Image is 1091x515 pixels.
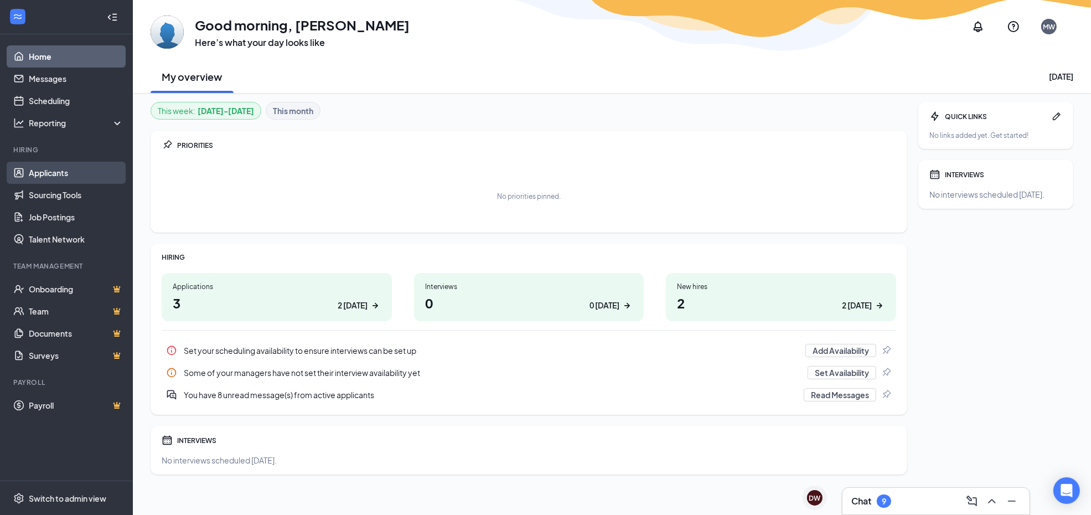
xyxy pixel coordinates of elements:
[162,273,392,321] a: Applications32 [DATE]ArrowRight
[158,105,254,117] div: This week :
[414,273,644,321] a: Interviews00 [DATE]ArrowRight
[29,90,123,112] a: Scheduling
[985,495,999,508] svg: ChevronUp
[29,206,123,228] a: Job Postings
[1051,111,1062,122] svg: Pen
[929,111,940,122] svg: Bolt
[874,300,885,311] svg: ArrowRight
[677,282,885,291] div: New hires
[1005,495,1018,508] svg: Minimize
[929,189,1062,200] div: No interviews scheduled [DATE].
[881,367,892,378] svg: Pin
[805,344,876,357] button: Add Availability
[1049,71,1073,82] div: [DATE]
[804,388,876,401] button: Read Messages
[13,145,121,154] div: Hiring
[29,68,123,90] a: Messages
[162,384,896,406] div: You have 8 unread message(s) from active applicants
[425,282,633,291] div: Interviews
[162,140,173,151] svg: Pin
[177,436,896,445] div: INTERVIEWS
[13,493,24,504] svg: Settings
[162,362,896,384] a: InfoSome of your managers have not set their interview availability yetSet AvailabilityPin
[162,70,223,84] h2: My overview
[971,20,985,33] svg: Notifications
[184,345,799,356] div: Set your scheduling availability to ensure interviews can be set up
[177,141,896,150] div: PRIORITIES
[851,495,871,507] h3: Chat
[166,389,177,400] svg: DoubleChatActive
[29,493,106,504] div: Switch to admin view
[29,278,123,300] a: OnboardingCrown
[945,170,1062,179] div: INTERVIEWS
[881,345,892,356] svg: Pin
[1053,477,1080,504] div: Open Intercom Messenger
[1043,22,1055,32] div: MW
[882,497,886,506] div: 9
[963,492,981,510] button: ComposeMessage
[162,455,896,466] div: No interviews scheduled [DATE].
[173,282,381,291] div: Applications
[666,273,896,321] a: New hires22 [DATE]ArrowRight
[162,253,896,262] div: HIRING
[29,45,123,68] a: Home
[929,131,1062,140] div: No links added yet. Get started!
[29,322,123,344] a: DocumentsCrown
[151,16,184,49] img: Matt Woodruff
[13,261,121,271] div: Team Management
[370,300,381,311] svg: ArrowRight
[29,344,123,367] a: SurveysCrown
[945,112,1047,121] div: QUICK LINKS
[929,169,940,180] svg: Calendar
[965,495,979,508] svg: ComposeMessage
[29,184,123,206] a: Sourcing Tools
[195,16,410,34] h1: Good morning, [PERSON_NAME]
[622,300,633,311] svg: ArrowRight
[425,293,633,312] h1: 0
[590,300,619,311] div: 0 [DATE]
[166,367,177,378] svg: Info
[1007,20,1020,33] svg: QuestionInfo
[107,12,118,23] svg: Collapse
[29,162,123,184] a: Applicants
[195,37,410,49] h3: Here’s what your day looks like
[184,367,801,378] div: Some of your managers have not set their interview availability yet
[12,11,23,22] svg: WorkstreamLogo
[173,293,381,312] h1: 3
[162,339,896,362] div: Set your scheduling availability to ensure interviews can be set up
[13,378,121,387] div: Payroll
[13,117,24,128] svg: Analysis
[29,228,123,250] a: Talent Network
[29,117,124,128] div: Reporting
[881,389,892,400] svg: Pin
[198,105,254,117] b: [DATE] - [DATE]
[983,492,1001,510] button: ChevronUp
[162,339,896,362] a: InfoSet your scheduling availability to ensure interviews can be set upAdd AvailabilityPin
[162,384,896,406] a: DoubleChatActiveYou have 8 unread message(s) from active applicantsRead MessagesPin
[808,366,876,379] button: Set Availability
[166,345,177,356] svg: Info
[273,105,313,117] b: This month
[29,394,123,416] a: PayrollCrown
[497,192,561,201] div: No priorities pinned.
[162,435,173,446] svg: Calendar
[842,300,872,311] div: 2 [DATE]
[162,362,896,384] div: Some of your managers have not set their interview availability yet
[809,493,821,503] div: DW
[677,293,885,312] h1: 2
[338,300,368,311] div: 2 [DATE]
[29,300,123,322] a: TeamCrown
[1003,492,1021,510] button: Minimize
[184,389,797,400] div: You have 8 unread message(s) from active applicants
